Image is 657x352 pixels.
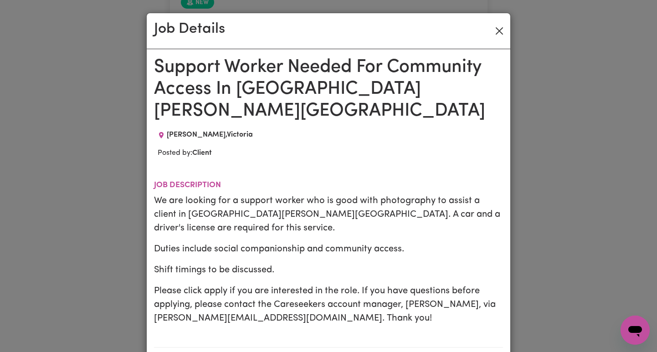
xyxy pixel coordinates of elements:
[192,149,212,157] b: Client
[158,149,212,157] span: Posted by:
[154,180,503,190] h2: Job description
[492,24,507,38] button: Close
[154,194,503,235] p: We are looking for a support worker who is good with photography to assist a client in [GEOGRAPHI...
[167,131,253,138] span: [PERSON_NAME] , Victoria
[154,284,503,325] p: Please click apply if you are interested in the role. If you have questions before applying, plea...
[154,20,225,38] h2: Job Details
[154,56,503,122] h1: Support Worker Needed For Community Access In [GEOGRAPHIC_DATA][PERSON_NAME][GEOGRAPHIC_DATA]
[154,263,503,277] p: Shift timings to be discussed.
[621,316,650,345] iframe: Button to launch messaging window
[154,129,257,140] div: Job location: MELTON, Victoria
[154,242,503,256] p: Duties include social companionship and community access.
